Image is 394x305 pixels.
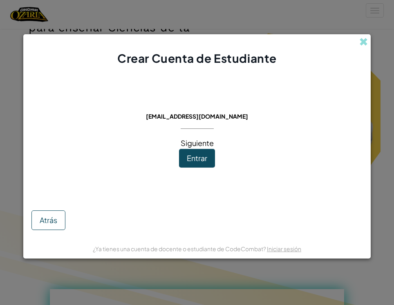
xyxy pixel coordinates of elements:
[117,51,277,65] font: Crear Cuenta de Estudiante
[93,245,266,252] font: ¿Ya tienes una cuenta de docente o estudiante de CodeCombat?
[267,245,301,252] a: Iniciar sesión
[31,210,65,230] button: Atrás
[187,153,207,163] font: Entrar
[179,149,215,168] button: Entrar
[146,113,248,120] font: [EMAIL_ADDRESS][DOMAIN_NAME]
[143,101,251,111] font: Este email ya esta en uso:
[40,215,57,225] font: Atrás
[181,138,214,148] font: Siguiente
